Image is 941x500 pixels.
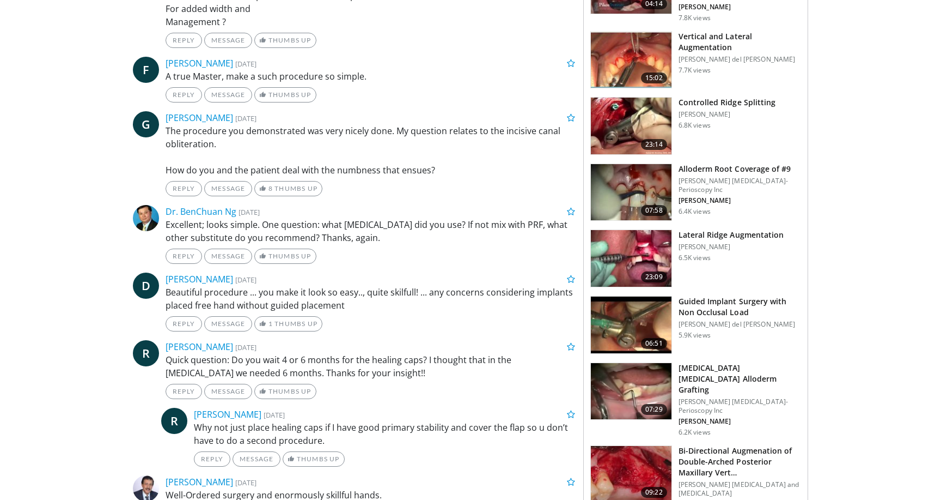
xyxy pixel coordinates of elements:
p: [PERSON_NAME] [679,3,801,11]
a: Message [204,87,252,103]
span: 8 [268,184,273,192]
span: 15:02 [641,73,667,83]
a: 15:02 Vertical and Lateral Augmentation [PERSON_NAME] del [PERSON_NAME] 7.7K views [590,31,801,89]
a: Dr. BenChuan Ng [166,206,236,218]
p: 6.2K views [679,428,711,437]
p: Quick question: Do you wait 4 or 6 months for the healing caps? I thought that in the [MEDICAL_DA... [166,353,575,379]
a: Message [204,316,252,332]
p: [PERSON_NAME] [679,110,776,119]
small: [DATE] [235,59,256,69]
small: [DATE] [239,207,260,217]
a: [PERSON_NAME] [166,57,233,69]
a: 23:09 Lateral Ridge Augmentation [PERSON_NAME] 6.5K views [590,230,801,287]
span: 06:51 [641,338,667,349]
p: [PERSON_NAME] del [PERSON_NAME] [679,320,801,329]
a: 07:29 [MEDICAL_DATA] [MEDICAL_DATA] Alloderm Grafting [PERSON_NAME] [MEDICAL_DATA]- Perioscopy In... [590,363,801,437]
p: [PERSON_NAME] [MEDICAL_DATA] and [MEDICAL_DATA] [679,480,801,498]
a: Reply [166,316,202,332]
a: Thumbs Up [254,249,316,264]
small: [DATE] [235,342,256,352]
a: Reply [166,87,202,103]
h3: [MEDICAL_DATA] [MEDICAL_DATA] Alloderm Grafting [679,363,801,395]
small: [DATE] [264,410,285,420]
p: 6.8K views [679,121,711,130]
p: 5.9K views [679,331,711,340]
a: [PERSON_NAME] [194,408,261,420]
a: Message [204,181,252,196]
span: 09:22 [641,487,667,498]
span: 23:09 [641,272,667,282]
a: Message [233,451,280,467]
a: Message [204,249,252,264]
img: eolv1L8ZdYrFVOcH4xMDoxOjA4MTsiGN.150x105_q85_crop-smart_upscale.jpg [591,297,671,353]
p: 7.7K views [679,66,711,75]
img: 407f3f7b-0fe5-4c23-8089-86c057957f07.150x105_q85_crop-smart_upscale.jpg [591,164,671,221]
h3: Vertical and Lateral Augmentation [679,31,801,53]
h3: Lateral Ridge Augmentation [679,230,784,240]
p: Why not just place healing caps if I have good primary stability and cover the flap so u don’t ha... [194,421,575,447]
a: Reply [166,384,202,399]
a: D [133,273,159,299]
h3: Controlled Ridge Splitting [679,97,776,108]
a: 1 Thumbs Up [254,316,322,332]
a: 23:14 Controlled Ridge Splitting [PERSON_NAME] 6.8K views [590,97,801,155]
p: A true Master, make a such procedure so simple. [166,70,575,83]
a: [PERSON_NAME] [166,341,233,353]
a: Message [204,33,252,48]
a: G [133,111,159,137]
img: b6e34a6f-0721-48d0-b580-b66d4835a3c6.150x105_q85_crop-smart_upscale.jpg [591,230,671,287]
span: 1 [268,320,273,328]
p: 6.4K views [679,207,711,216]
a: Thumbs Up [254,33,316,48]
a: Reply [166,33,202,48]
a: R [133,340,159,366]
span: 07:29 [641,404,667,415]
p: 6.5K views [679,254,711,262]
img: dba28620-9bc3-45e0-8205-24ac51151af7.150x105_q85_crop-smart_upscale.jpg [591,32,671,88]
a: 06:51 Guided Implant Surgery with Non Occlusal Load [PERSON_NAME] del [PERSON_NAME] 5.9K views [590,296,801,354]
p: The procedure you demonstrated was very nicely done. My question relates to the incisive canal ob... [166,124,575,177]
a: Thumbs Up [254,384,316,399]
small: [DATE] [235,275,256,285]
p: [PERSON_NAME] [679,243,784,251]
h3: Guided Implant Surgery with Non Occlusal Load [679,296,801,318]
p: [PERSON_NAME] del [PERSON_NAME] [679,55,801,64]
a: R [161,408,187,434]
a: [PERSON_NAME] [166,273,233,285]
a: Thumbs Up [254,87,316,103]
p: [PERSON_NAME] [679,196,801,205]
small: [DATE] [235,478,256,487]
img: b3a13a67-8beb-47b7-a08f-3e330bcd8405.150x105_q85_crop-smart_upscale.jpg [591,98,671,154]
a: 07:58 Alloderm Root Coverage of #9 [PERSON_NAME] [MEDICAL_DATA]- Perioscopy Inc [PERSON_NAME] 6.4... [590,164,801,221]
a: Reply [166,249,202,264]
a: 8 Thumbs Up [254,181,322,196]
small: [DATE] [235,113,256,123]
p: [PERSON_NAME] [MEDICAL_DATA]- Perioscopy Inc [679,397,801,415]
span: 07:58 [641,205,667,216]
a: F [133,57,159,83]
p: Beautiful procedure ... you make it look so easy.., quite skilfull! ... any concerns considering ... [166,286,575,312]
a: Message [204,384,252,399]
h3: Bi-Directional Augmenation of Double-Arched Posterior Maxillary Vert… [679,445,801,478]
a: Thumbs Up [283,451,344,467]
a: [PERSON_NAME] [166,476,233,488]
p: [PERSON_NAME] [MEDICAL_DATA]- Perioscopy Inc [679,177,801,194]
img: d5e436dd-2f99-43e3-bb0c-b7328f1c0c44.150x105_q85_crop-smart_upscale.jpg [591,363,671,420]
img: Avatar [133,205,159,231]
a: Reply [166,181,202,196]
p: 7.8K views [679,14,711,22]
p: [PERSON_NAME] [679,417,801,426]
span: 23:14 [641,139,667,150]
p: Excellent; looks simple. One question: what [MEDICAL_DATA] did you use? If not mix with PRF, what... [166,218,575,244]
a: [PERSON_NAME] [166,112,233,124]
a: Reply [194,451,230,467]
h3: Alloderm Root Coverage of #9 [679,164,801,174]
